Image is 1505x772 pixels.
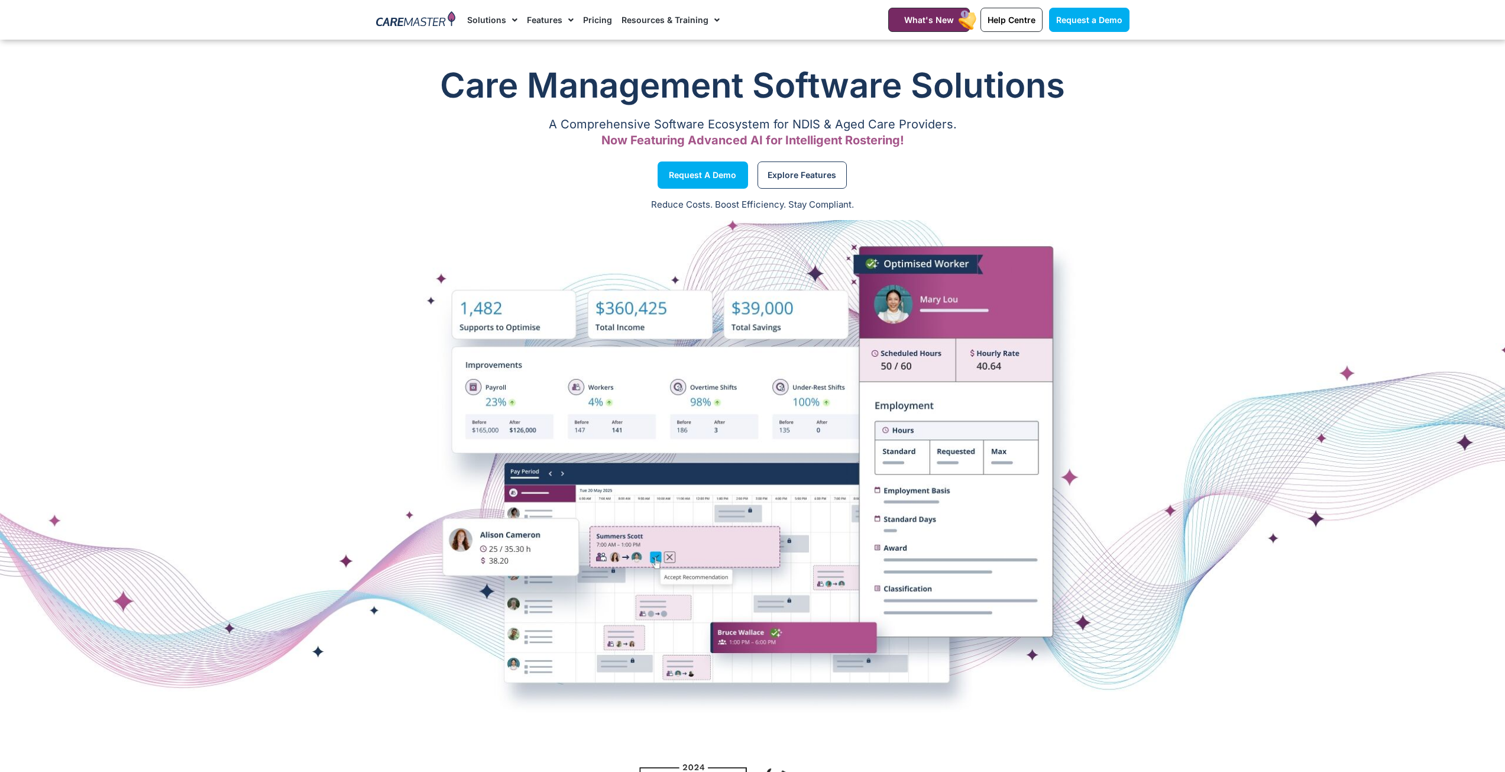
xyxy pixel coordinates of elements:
[1049,8,1129,32] a: Request a Demo
[768,172,836,178] span: Explore Features
[658,161,748,189] a: Request a Demo
[376,11,456,29] img: CareMaster Logo
[988,15,1035,25] span: Help Centre
[376,62,1129,109] h1: Care Management Software Solutions
[888,8,970,32] a: What's New
[669,172,736,178] span: Request a Demo
[758,161,847,189] a: Explore Features
[376,121,1129,128] p: A Comprehensive Software Ecosystem for NDIS & Aged Care Providers.
[7,198,1498,212] p: Reduce Costs. Boost Efficiency. Stay Compliant.
[1056,15,1122,25] span: Request a Demo
[601,133,904,147] span: Now Featuring Advanced AI for Intelligent Rostering!
[904,15,954,25] span: What's New
[980,8,1043,32] a: Help Centre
